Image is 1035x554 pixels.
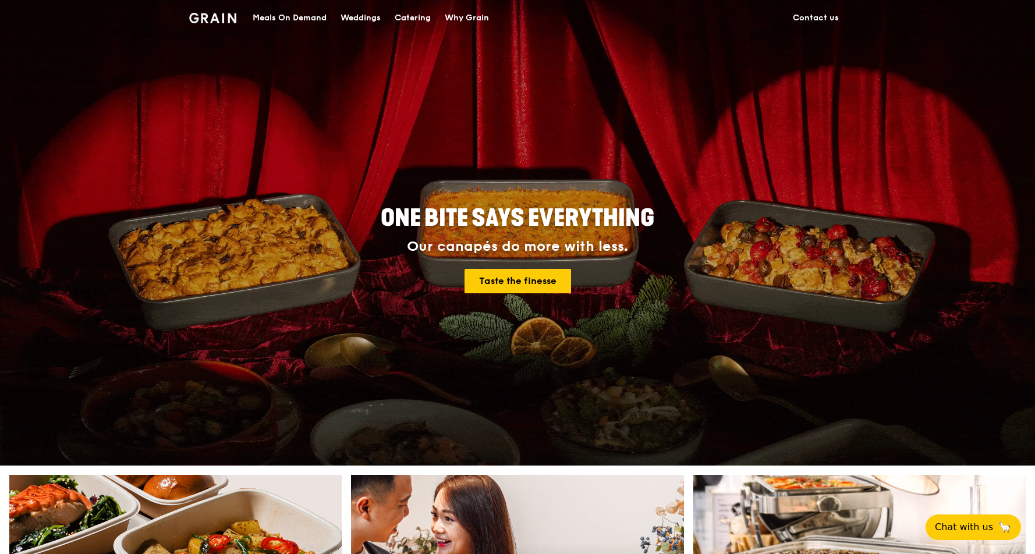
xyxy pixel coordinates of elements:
[388,1,438,35] a: Catering
[465,269,571,293] a: Taste the finesse
[253,1,327,35] div: Meals On Demand
[998,520,1012,534] span: 🦙
[308,239,727,255] div: Our canapés do more with less.
[926,514,1021,540] button: Chat with us🦙
[438,1,496,35] a: Why Grain
[445,1,489,35] div: Why Grain
[189,13,236,23] img: Grain
[334,1,388,35] a: Weddings
[935,520,993,534] span: Chat with us
[786,1,846,35] a: Contact us
[395,1,431,35] div: Catering
[381,204,654,232] span: ONE BITE SAYS EVERYTHING
[341,1,381,35] div: Weddings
